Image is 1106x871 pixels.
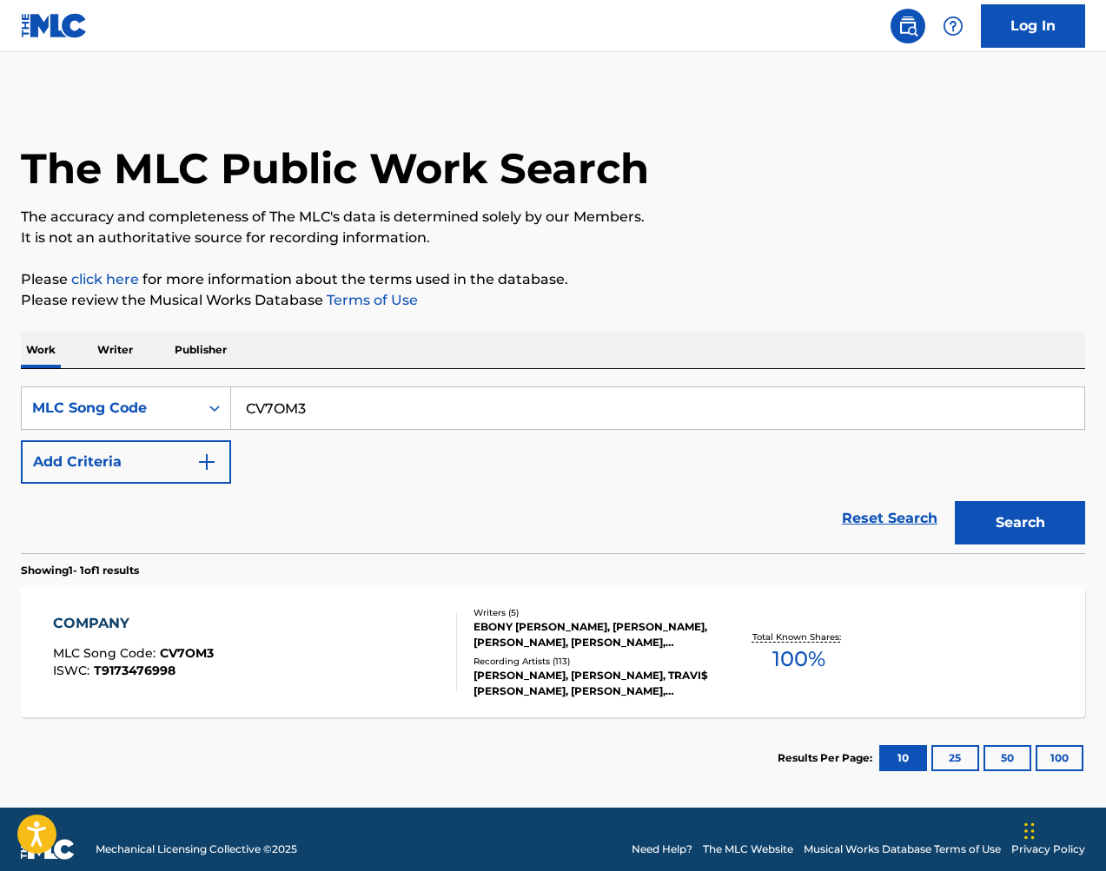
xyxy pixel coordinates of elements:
div: EBONY [PERSON_NAME], [PERSON_NAME], [PERSON_NAME], [PERSON_NAME], [PERSON_NAME] [474,619,710,650]
div: Recording Artists ( 113 ) [474,655,710,668]
button: 100 [1036,745,1083,771]
a: click here [71,271,139,287]
button: Search [955,501,1085,544]
div: Drag [1024,805,1035,857]
img: search [897,16,918,36]
iframe: Chat Widget [1019,788,1106,871]
span: T9173476998 [94,663,176,678]
p: It is not an authoritative source for recording information. [21,228,1085,248]
span: MLC Song Code : [53,645,160,661]
p: Writer [92,332,138,368]
button: 25 [931,745,979,771]
p: Please for more information about the terms used in the database. [21,269,1085,290]
button: 10 [879,745,927,771]
div: [PERSON_NAME], [PERSON_NAME], TRAVI$ [PERSON_NAME], [PERSON_NAME], [PERSON_NAME] OSHUNRINDE, [PER... [474,668,710,699]
span: CV7OM3 [160,645,214,661]
p: Please review the Musical Works Database [21,290,1085,311]
form: Search Form [21,386,1085,553]
a: Need Help? [632,841,692,857]
div: Help [936,9,970,43]
p: The accuracy and completeness of The MLC's data is determined solely by our Members. [21,207,1085,228]
a: Log In [981,4,1085,48]
p: Publisher [169,332,232,368]
h1: The MLC Public Work Search [21,142,649,195]
a: COMPANYMLC Song Code:CV7OM3ISWC:T9173476998Writers (5)EBONY [PERSON_NAME], [PERSON_NAME], [PERSON... [21,587,1085,717]
a: The MLC Website [703,841,793,857]
button: Add Criteria [21,440,231,484]
p: Work [21,332,61,368]
p: Showing 1 - 1 of 1 results [21,563,139,578]
span: ISWC : [53,663,94,678]
img: help [943,16,964,36]
img: logo [21,839,75,860]
img: MLC Logo [21,13,88,38]
a: Terms of Use [323,292,418,308]
a: Reset Search [833,499,946,538]
a: Musical Works Database Terms of Use [804,841,1001,857]
span: Mechanical Licensing Collective © 2025 [96,841,297,857]
img: 9d2ae6d4665cec9f34b9.svg [196,452,217,472]
div: MLC Song Code [32,398,189,419]
p: Total Known Shares: [752,630,845,643]
p: Results Per Page: [778,750,877,766]
div: COMPANY [53,613,214,634]
div: Writers ( 5 ) [474,606,710,619]
a: Privacy Policy [1011,841,1085,857]
span: 100 % [772,643,825,675]
a: Public Search [891,9,925,43]
button: 50 [983,745,1031,771]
